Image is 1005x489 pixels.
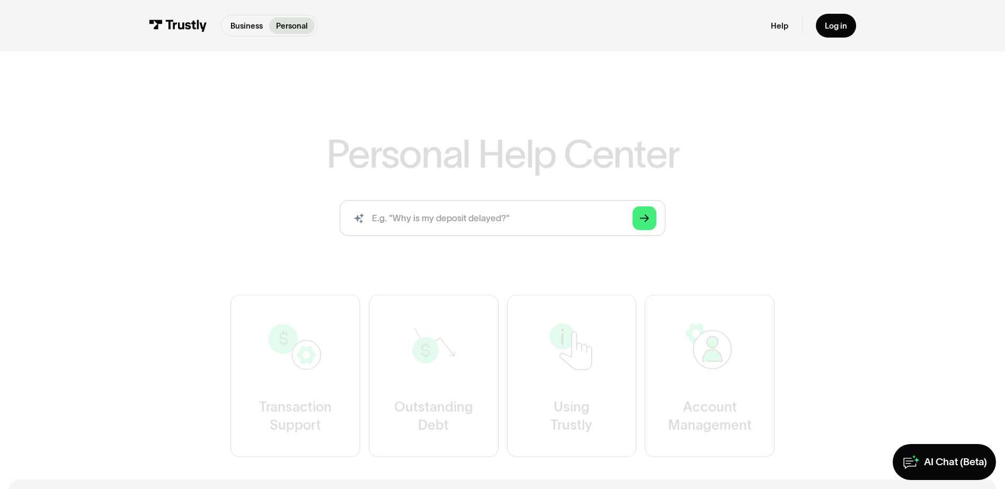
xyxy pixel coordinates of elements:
[149,20,207,32] img: Trustly Logo
[825,21,847,31] div: Log in
[276,20,308,32] p: Personal
[394,398,473,434] div: Outstanding Debt
[230,295,360,457] a: TransactionSupport
[369,295,499,457] a: OutstandingDebt
[259,398,332,434] div: Transaction Support
[550,398,592,434] div: Using Trustly
[893,444,996,480] a: AI Chat (Beta)
[230,20,263,32] p: Business
[269,17,314,34] a: Personal
[668,398,752,434] div: Account Management
[506,295,636,457] a: UsingTrustly
[645,295,775,457] a: AccountManagement
[340,200,665,236] input: search
[340,200,665,236] form: Search
[771,21,788,31] a: Help
[924,456,987,469] div: AI Chat (Beta)
[326,134,679,174] h1: Personal Help Center
[816,14,856,38] a: Log in
[224,17,269,34] a: Business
